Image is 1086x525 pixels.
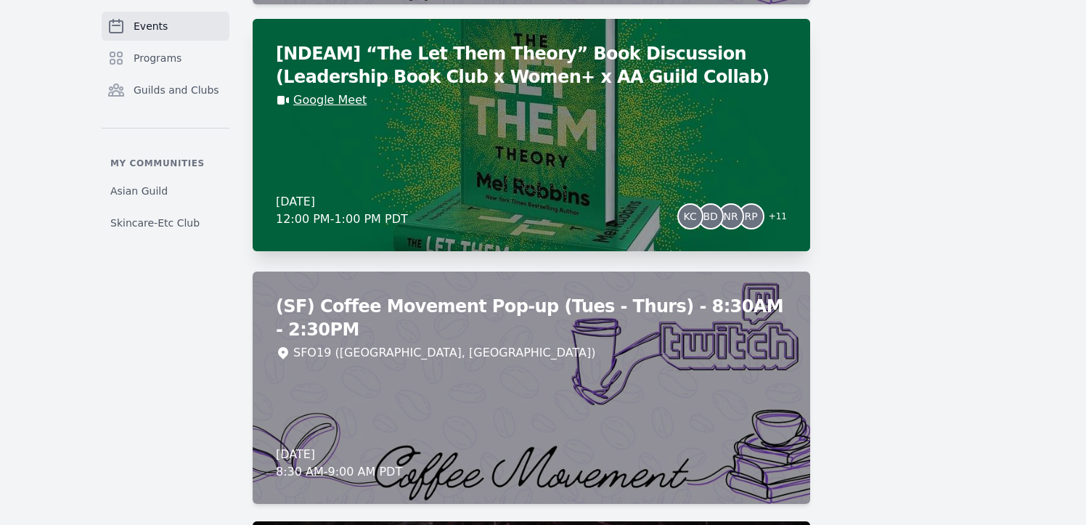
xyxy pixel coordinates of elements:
a: [NDEAM] “The Let Them Theory” Book Discussion (Leadership Book Club x Women+ x AA Guild Collab)Go... [253,19,810,251]
span: RP [745,211,758,221]
span: Guilds and Clubs [134,83,219,97]
span: Asian Guild [110,184,168,198]
a: Programs [102,44,229,73]
span: + 11 [760,208,787,228]
a: Events [102,12,229,41]
a: Google Meet [293,91,367,109]
a: Guilds and Clubs [102,76,229,105]
p: My communities [102,158,229,169]
div: [DATE] 8:30 AM - 9:00 AM PDT [276,446,402,481]
div: SFO19 ([GEOGRAPHIC_DATA], [GEOGRAPHIC_DATA]) [293,344,595,362]
span: Programs [134,51,181,65]
a: (SF) Coffee Movement Pop-up (Tues - Thurs) - 8:30AM - 2:30PMSFO19 ([GEOGRAPHIC_DATA], [GEOGRAPHIC... [253,272,810,504]
h2: [NDEAM] “The Let Them Theory” Book Discussion (Leadership Book Club x Women+ x AA Guild Collab) [276,42,787,89]
span: NR [724,211,738,221]
span: KC [684,211,697,221]
div: [DATE] 12:00 PM - 1:00 PM PDT [276,193,408,228]
a: Asian Guild [102,178,229,204]
nav: Sidebar [102,12,229,236]
a: Skincare-Etc Club [102,210,229,236]
span: BD [703,211,717,221]
span: Skincare-Etc Club [110,216,200,230]
h2: (SF) Coffee Movement Pop-up (Tues - Thurs) - 8:30AM - 2:30PM [276,295,787,341]
span: Events [134,19,168,33]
